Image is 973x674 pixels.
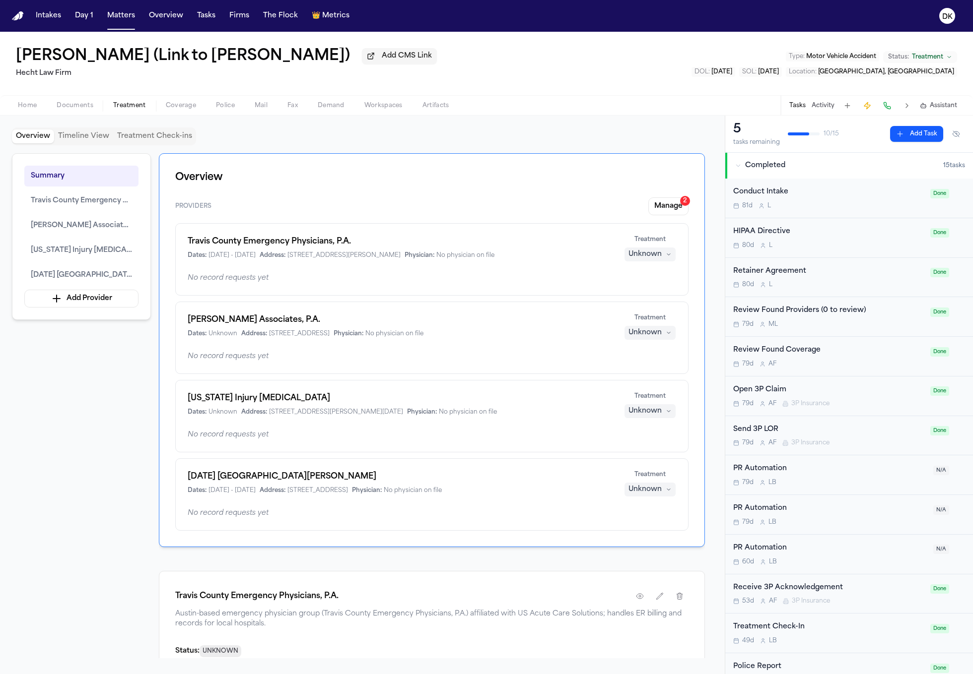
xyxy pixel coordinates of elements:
span: Location : [789,69,817,75]
span: Physician: [407,408,437,416]
span: 79d [742,360,754,368]
div: Open task: Open 3P Claim [725,376,973,416]
button: Make a Call [880,99,894,113]
span: 81d [742,202,753,210]
button: Add Provider [24,290,139,307]
span: Providers [175,202,211,210]
span: A F [768,360,776,368]
span: Workspaces [364,102,403,110]
span: [STREET_ADDRESS][PERSON_NAME] [287,251,401,259]
span: L [769,242,772,249]
a: Matters [103,7,139,25]
span: Dates: [188,487,207,494]
span: M L [768,320,778,328]
button: Unknown [625,404,676,418]
span: Add CMS Link [382,51,432,61]
span: 3P Insurance [792,597,830,605]
button: Day 1 [71,7,97,25]
span: [GEOGRAPHIC_DATA], [GEOGRAPHIC_DATA] [818,69,954,75]
button: Firms [225,7,253,25]
button: [DATE] [GEOGRAPHIC_DATA][PERSON_NAME] [24,265,139,286]
button: Create Immediate Task [860,99,874,113]
span: N/A [933,505,949,515]
span: Treatment [634,236,666,244]
span: 53d [742,597,754,605]
div: Unknown [628,328,662,338]
button: Overview [145,7,187,25]
button: Unknown [625,326,676,340]
span: Treatment [634,314,666,322]
span: Completed [745,161,785,171]
span: [STREET_ADDRESS][PERSON_NAME][DATE] [269,408,403,416]
button: crownMetrics [308,7,353,25]
div: No record requests yet [188,273,676,283]
span: DOL : [695,69,710,75]
button: Add CMS Link [362,48,437,64]
button: Edit DOL: 2025-04-24 [692,67,735,77]
span: Done [930,189,949,198]
div: Open task: Treatment Check-In [725,613,973,653]
span: 79d [742,518,754,526]
span: 10 / 15 [824,130,839,138]
span: Address: [260,487,285,494]
div: Unknown [628,406,662,416]
button: Add Task [840,99,854,113]
div: No record requests yet [188,352,676,362]
span: Treatment [912,53,943,61]
span: [DATE] [758,69,779,75]
img: Finch Logo [12,11,24,21]
span: Status: [888,53,909,61]
span: 80d [742,242,754,249]
div: PR Automation [733,503,927,514]
span: Done [930,347,949,357]
div: Open task: PR Automation [725,495,973,535]
span: Done [930,386,949,396]
h1: Travis County Emergency Physicians, P.A. [188,236,613,247]
button: Summary [24,166,139,186]
span: Done [930,664,949,673]
button: Unknown [625,247,676,261]
span: SOL : [742,69,757,75]
span: Address: [241,408,267,416]
span: [DATE] - [DATE] [208,487,256,494]
span: No physician on file [365,330,423,338]
span: 79d [742,479,754,487]
span: Dates: [188,330,207,338]
span: Status: [175,647,200,655]
h1: [PERSON_NAME] (Link to [PERSON_NAME]) [16,48,350,65]
div: Unknown [628,249,662,259]
span: No physician on file [436,251,494,259]
span: L B [768,518,776,526]
span: Done [930,584,949,594]
div: 5 [733,122,780,137]
span: 3P Insurance [791,439,830,447]
button: Add Task [890,126,943,142]
span: [STREET_ADDRESS] [287,487,348,494]
div: HIPAA Directive [733,226,924,238]
button: Unknown [625,483,676,496]
span: 60d [742,558,754,566]
div: Open task: HIPAA Directive [725,218,973,258]
span: Unknown [208,330,237,338]
span: Treatment [634,392,666,400]
span: A F [768,439,776,447]
div: Review Found Providers (0 to review) [733,305,924,316]
span: Artifacts [422,102,449,110]
h1: Travis County Emergency Physicians, P.A. [175,590,339,602]
button: Edit matter name [16,48,350,65]
span: Mail [255,102,268,110]
span: Dates: [188,408,207,416]
span: N/A [933,545,949,554]
div: Open task: PR Automation [725,455,973,495]
button: Treatment Check-ins [113,129,196,143]
div: Open 3P Claim [733,384,924,396]
span: Physician: [334,330,363,338]
span: Police [216,102,235,110]
div: Open task: Review Found Providers (0 to review) [725,297,973,337]
div: Open task: Conduct Intake [725,179,973,218]
span: 49d [742,637,754,645]
span: L [769,281,772,289]
div: Open task: Send 3P LOR [725,416,973,456]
